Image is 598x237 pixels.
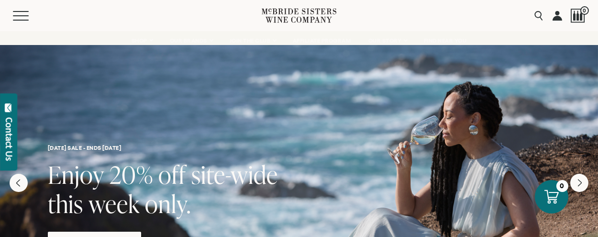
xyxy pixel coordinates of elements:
span: SHOP [132,37,148,44]
button: Next [570,174,588,192]
span: 0 [580,6,589,15]
a: SHOP [125,31,159,50]
div: 0 [556,180,568,192]
span: AFFILIATE PROGRAM [293,37,351,44]
button: Previous [10,174,28,192]
span: site-wide [191,158,278,191]
a: AFFILIATE PROGRAM [287,31,357,50]
a: OUR STORY [362,31,413,50]
span: week [89,187,140,220]
span: this [48,187,83,220]
span: JOIN THE CLUB [230,37,271,44]
span: 20% [110,158,153,191]
h6: [DATE] SALE - ENDS [DATE] [48,145,550,151]
button: Mobile Menu Trigger [13,11,47,21]
a: OUR BRANDS [164,31,219,50]
div: Contact Us [4,117,14,161]
a: FIND NEAR YOU [418,31,473,50]
span: FIND NEAR YOU [424,37,467,44]
span: off [158,158,186,191]
span: only. [145,187,191,220]
span: Enjoy [48,158,104,191]
span: OUR BRANDS [170,37,207,44]
a: JOIN THE CLUB [223,31,282,50]
span: OUR STORY [368,37,402,44]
